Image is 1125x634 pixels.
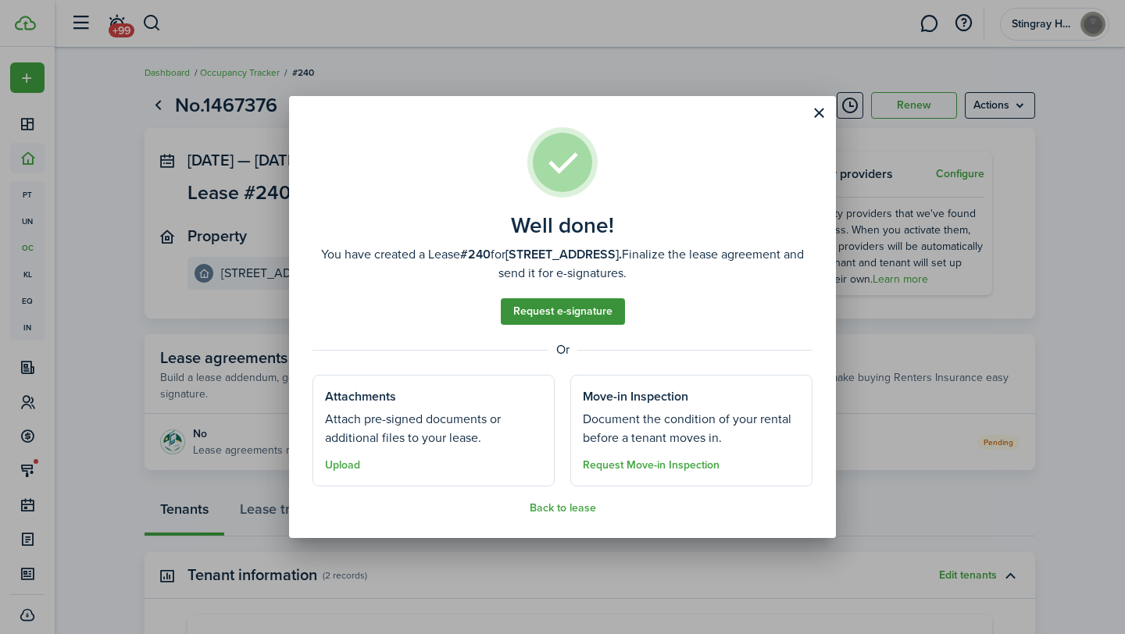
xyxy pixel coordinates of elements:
[312,245,812,283] well-done-description: You have created a Lease for Finalize the lease agreement and send it for e-signatures.
[505,245,622,263] b: [STREET_ADDRESS].
[583,387,688,406] well-done-section-title: Move-in Inspection
[325,410,542,447] well-done-section-description: Attach pre-signed documents or additional files to your lease.
[583,410,800,447] well-done-section-description: Document the condition of your rental before a tenant moves in.
[325,459,360,472] button: Upload
[312,340,812,359] well-done-separator: Or
[511,213,614,238] well-done-title: Well done!
[583,459,720,472] button: Request Move-in Inspection
[530,502,596,515] button: Back to lease
[460,245,491,263] b: #240
[501,298,625,325] a: Request e-signature
[325,387,396,406] well-done-section-title: Attachments
[805,100,832,126] button: Close modal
